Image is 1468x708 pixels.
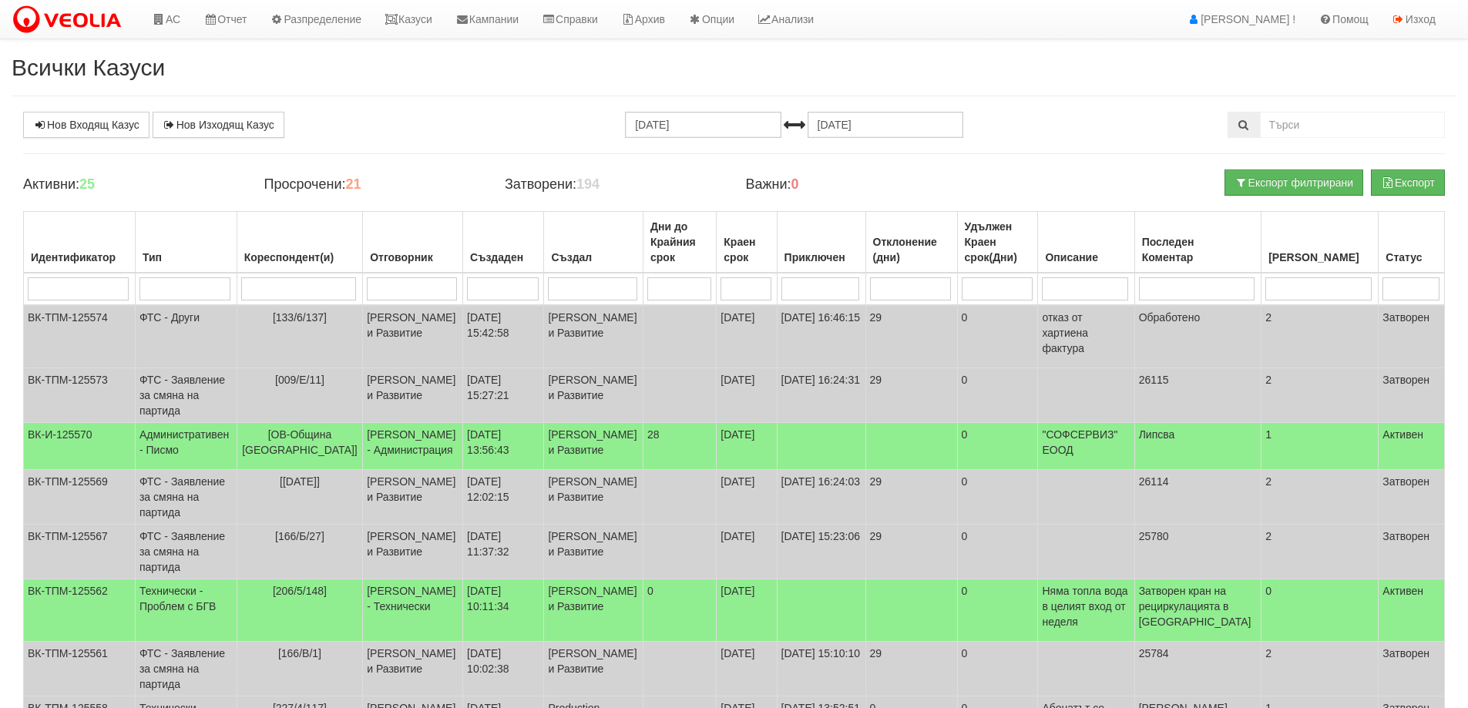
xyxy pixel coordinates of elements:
td: [DATE] [717,368,777,423]
td: 0 [957,642,1038,696]
div: Последен Коментар [1139,231,1258,268]
td: [PERSON_NAME] - Технически [363,579,463,642]
span: Липсва [1139,428,1175,441]
td: ВК-ТПМ-125569 [24,470,136,525]
span: [166/Б/27] [275,530,324,542]
td: [PERSON_NAME] и Развитие [363,368,463,423]
th: Създаден: No sort applied, activate to apply an ascending sort [463,212,544,273]
th: Последен Коментар: No sort applied, activate to apply an ascending sort [1134,212,1261,273]
th: Брой Файлове: No sort applied, activate to apply an ascending sort [1261,212,1379,273]
b: 21 [345,176,361,192]
div: Създаден [467,247,539,268]
td: [PERSON_NAME] и Развитие [544,470,643,525]
button: Експорт филтрирани [1224,169,1363,196]
td: ФТС - Заявление за смяна на партида [135,368,237,423]
span: 0 [647,585,653,597]
td: 0 [957,305,1038,368]
span: [ОВ-Община [GEOGRAPHIC_DATA]] [242,428,358,456]
div: Удължен Краен срок(Дни) [962,216,1034,268]
td: 29 [865,470,957,525]
span: [166/В/1] [278,647,321,659]
td: [DATE] [717,470,777,525]
td: 2 [1261,305,1379,368]
div: Отговорник [367,247,459,268]
div: Приключен [781,247,862,268]
td: Активен [1379,579,1445,642]
div: Идентификатор [28,247,131,268]
th: Идентификатор: No sort applied, activate to apply an ascending sort [24,212,136,273]
td: [DATE] 15:23:06 [777,525,865,579]
td: [DATE] [717,525,777,579]
span: [009/Е/11] [275,374,324,386]
h2: Всички Казуси [12,55,1456,80]
a: Нов Входящ Казус [23,112,149,138]
td: 29 [865,642,957,696]
td: ВК-ТПМ-125567 [24,525,136,579]
td: [DATE] [717,579,777,642]
td: [PERSON_NAME] и Развитие [544,423,643,470]
th: Създал: No sort applied, activate to apply an ascending sort [544,212,643,273]
h4: Затворени: [505,177,722,193]
td: [DATE] 15:27:21 [463,368,544,423]
td: ВК-ТПМ-125561 [24,642,136,696]
td: 1 [1261,423,1379,470]
span: 25780 [1139,530,1169,542]
td: [DATE] 13:56:43 [463,423,544,470]
td: ВК-И-125570 [24,423,136,470]
td: [PERSON_NAME] и Развитие [544,305,643,368]
div: Статус [1382,247,1440,268]
td: [PERSON_NAME] и Развитие [544,579,643,642]
td: 2 [1261,525,1379,579]
button: Експорт [1371,169,1445,196]
td: [DATE] 16:46:15 [777,305,865,368]
th: Отклонение (дни): No sort applied, activate to apply an ascending sort [865,212,957,273]
td: Затворен [1379,368,1445,423]
span: [133/6/137] [273,311,327,324]
input: Търсене по Идентификатор, Бл/Вх/Ап, Тип, Описание, Моб. Номер, Имейл, Файл, Коментар, [1260,112,1445,138]
b: 0 [791,176,799,192]
th: Статус: No sort applied, activate to apply an ascending sort [1379,212,1445,273]
p: Няма топла вода в целият вход от неделя [1042,583,1130,629]
td: Затворен [1379,305,1445,368]
p: отказ от хартиена фактура [1042,310,1130,356]
td: [DATE] 16:24:03 [777,470,865,525]
td: 0 [1261,579,1379,642]
td: [DATE] [717,305,777,368]
div: [PERSON_NAME] [1265,247,1374,268]
td: [PERSON_NAME] и Развитие [544,642,643,696]
td: Активен [1379,423,1445,470]
h4: Активни: [23,177,240,193]
td: 2 [1261,470,1379,525]
td: Затворен [1379,470,1445,525]
a: Нов Изходящ Казус [153,112,284,138]
td: ФТС - Заявление за смяна на партида [135,470,237,525]
td: Административен - Писмо [135,423,237,470]
td: [PERSON_NAME] и Развитие [363,525,463,579]
td: 0 [957,470,1038,525]
td: [DATE] 12:02:15 [463,470,544,525]
td: Затворен [1379,525,1445,579]
h4: Важни: [745,177,962,193]
td: 0 [957,368,1038,423]
td: Затворен [1379,642,1445,696]
td: 2 [1261,642,1379,696]
td: [DATE] 11:37:32 [463,525,544,579]
td: [DATE] [717,642,777,696]
p: "СОФСЕРВИЗ" ЕООД [1042,427,1130,458]
td: [DATE] [717,423,777,470]
th: Описание: No sort applied, activate to apply an ascending sort [1038,212,1134,273]
td: 0 [957,525,1038,579]
td: 0 [957,423,1038,470]
td: ВК-ТПМ-125562 [24,579,136,642]
span: [[DATE]] [280,475,320,488]
span: 26115 [1139,374,1169,386]
div: Тип [139,247,233,268]
td: [PERSON_NAME] и Развитие [363,642,463,696]
td: [DATE] 16:24:31 [777,368,865,423]
td: ВК-ТПМ-125574 [24,305,136,368]
td: [DATE] 15:10:10 [777,642,865,696]
th: Тип: No sort applied, activate to apply an ascending sort [135,212,237,273]
th: Кореспондент(и): No sort applied, activate to apply an ascending sort [237,212,362,273]
div: Описание [1042,247,1130,268]
td: 0 [957,579,1038,642]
